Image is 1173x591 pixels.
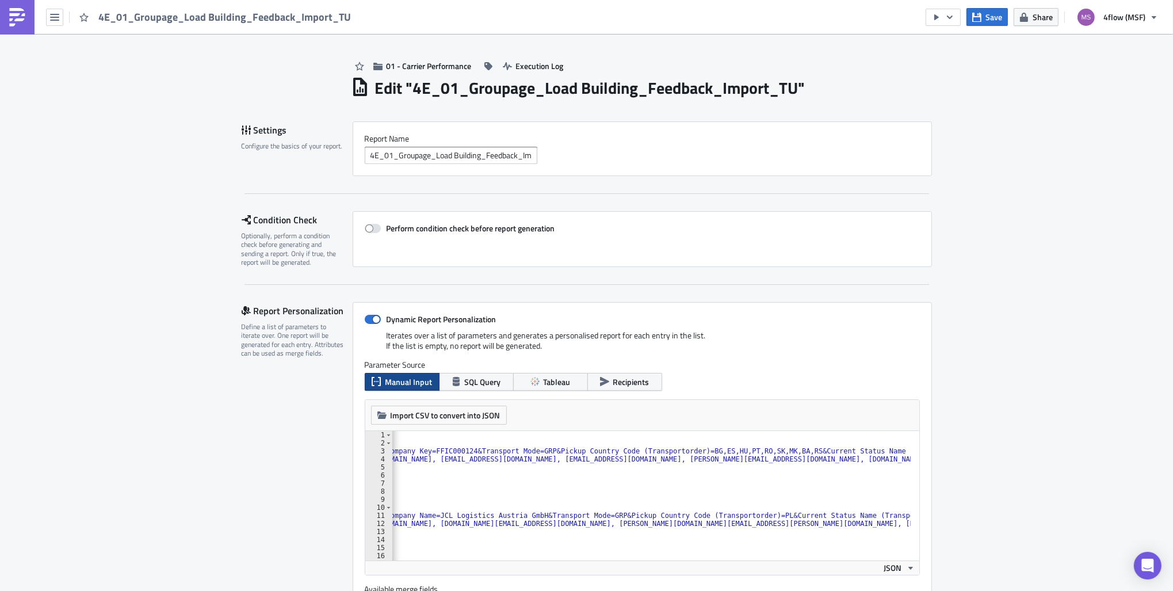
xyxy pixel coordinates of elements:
[365,431,392,439] div: 1
[465,376,501,388] span: SQL Query
[544,376,571,388] span: Tableau
[513,373,588,391] button: Tableau
[1033,11,1053,23] span: Share
[242,231,345,267] div: Optionally, perform a condition check before generating and sending a report. Only if true, the r...
[365,463,392,471] div: 5
[966,8,1008,26] button: Save
[387,313,496,325] strong: Dynamic Report Personalization
[985,11,1002,23] span: Save
[613,376,649,388] span: Recipients
[365,455,392,463] div: 4
[365,471,392,479] div: 6
[387,60,472,72] span: 01 - Carrier Performance
[375,78,805,98] h1: Edit " 4E_01_Groupage_Load Building_Feedback_Import_TU "
[365,447,392,455] div: 3
[387,222,555,234] strong: Perform condition check before report generation
[365,134,920,144] label: Report Nam﻿e
[1014,8,1059,26] button: Share
[5,52,549,70] p: Your feedback is requested until 14:00 latest 1 working day before delivery (17:00 latest in case...
[242,322,345,358] div: Define a list of parameters to iterate over. One report will be generated for each entry. Attribu...
[587,373,662,391] button: Recipients
[242,121,353,139] div: Settings
[1071,5,1164,30] button: 4flow (MSF)
[516,60,564,72] span: Execution Log
[1076,7,1096,27] img: Avatar
[5,39,549,48] p: Please provide information about which transport orders will be delivered by which truck and whic...
[365,528,392,536] div: 13
[365,479,392,487] div: 7
[884,562,902,574] span: JSON
[242,211,353,228] div: Condition Check
[365,536,392,544] div: 14
[1103,11,1145,23] span: 4flow (MSF)
[5,17,549,36] p: Attached groupage transport orders have to be delivered next day at [GEOGRAPHIC_DATA].
[242,142,345,150] div: Configure the basics of your report.
[365,330,920,360] div: Iterates over a list of parameters and generates a personalised report for each entry in the list...
[365,544,392,552] div: 15
[365,520,392,528] div: 12
[365,360,920,370] label: Parameter Source
[365,552,392,560] div: 16
[5,5,549,114] body: Rich Text Area. Press ALT-0 for help.
[365,512,392,520] div: 11
[365,373,440,391] button: Manual Input
[365,439,392,447] div: 2
[385,376,432,388] span: Manual Input
[880,561,919,575] button: JSON
[5,105,549,114] p: -- N.B. this report will be sent daily at 06:45 for import groupage loads with delivery at [GEOGR...
[368,57,477,75] button: 01 - Carrier Performance
[365,495,392,504] div: 9
[439,373,514,391] button: SQL Query
[98,10,352,24] span: 4E_01_Groupage_Load Building_Feedback_Import_TU
[5,5,549,14] p: Dear {{ row.last_name }} Team,
[365,504,392,512] div: 10
[8,8,26,26] img: PushMetrics
[1134,552,1161,579] div: Open Intercom Messenger
[242,302,353,319] div: Report Personalization
[365,560,392,568] div: 17
[5,74,549,101] p: Best regards, MSF Transport Control Tower
[371,406,507,425] button: Import CSV to convert into JSON
[497,57,570,75] button: Execution Log
[365,487,392,495] div: 8
[391,409,500,421] span: Import CSV to convert into JSON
